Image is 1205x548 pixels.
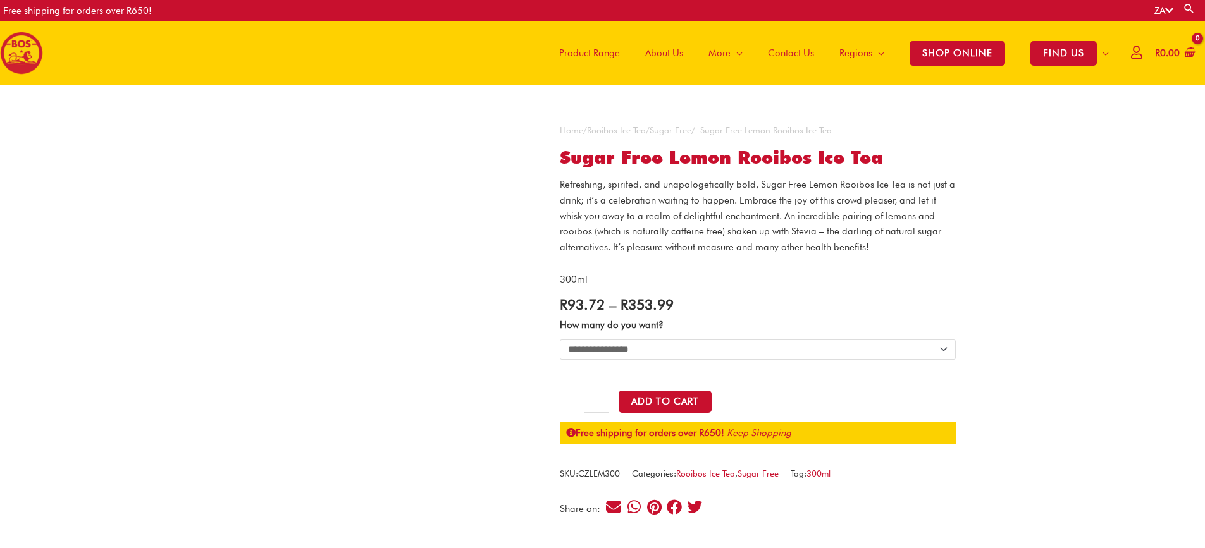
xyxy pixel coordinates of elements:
input: Product quantity [584,391,609,413]
span: R [621,296,628,313]
span: About Us [645,34,683,72]
span: Contact Us [768,34,814,72]
a: Sugar Free [738,468,779,478]
p: Refreshing, spirited, and unapologetically bold, Sugar Free Lemon Rooibos Ice Tea is not just a d... [560,177,956,255]
nav: Breadcrumb [560,123,956,138]
a: More [696,21,755,85]
h1: Sugar Free Lemon Rooibos Ice Tea [560,147,956,169]
span: FIND US [1030,41,1097,66]
div: Share on email [605,498,622,515]
a: Regions [827,21,897,85]
p: 300ml [560,272,956,288]
span: Tag: [791,466,831,482]
div: Share on facebook [666,498,683,515]
button: Add to Cart [619,391,712,413]
a: Keep Shopping [727,427,791,439]
nav: Site Navigation [537,21,1122,85]
a: ZA [1154,5,1173,16]
span: – [609,296,616,313]
span: More [708,34,731,72]
a: Search button [1183,3,1196,15]
a: Product Range [547,21,633,85]
a: Rooibos Ice Tea [587,125,646,135]
bdi: 93.72 [560,296,605,313]
label: How many do you want? [560,319,664,331]
div: Share on: [560,504,605,514]
span: SHOP ONLINE [910,41,1005,66]
div: Share on pinterest [646,498,663,515]
a: Rooibos Ice Tea [676,468,735,478]
div: Share on twitter [686,498,703,515]
span: R [560,296,567,313]
a: SHOP ONLINE [897,21,1018,85]
strong: Free shipping for orders over R650! [566,427,724,439]
bdi: 353.99 [621,296,674,313]
bdi: 0.00 [1155,47,1180,59]
a: About Us [633,21,696,85]
span: CZLEM300 [578,468,620,478]
a: Sugar Free [650,125,691,135]
a: Contact Us [755,21,827,85]
a: Home [560,125,583,135]
span: Regions [839,34,872,72]
span: R [1155,47,1160,59]
div: Share on whatsapp [626,498,643,515]
span: Categories: , [632,466,779,482]
a: 300ml [806,468,831,478]
a: View Shopping Cart, empty [1152,39,1196,68]
span: SKU: [560,466,620,482]
span: Product Range [559,34,620,72]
